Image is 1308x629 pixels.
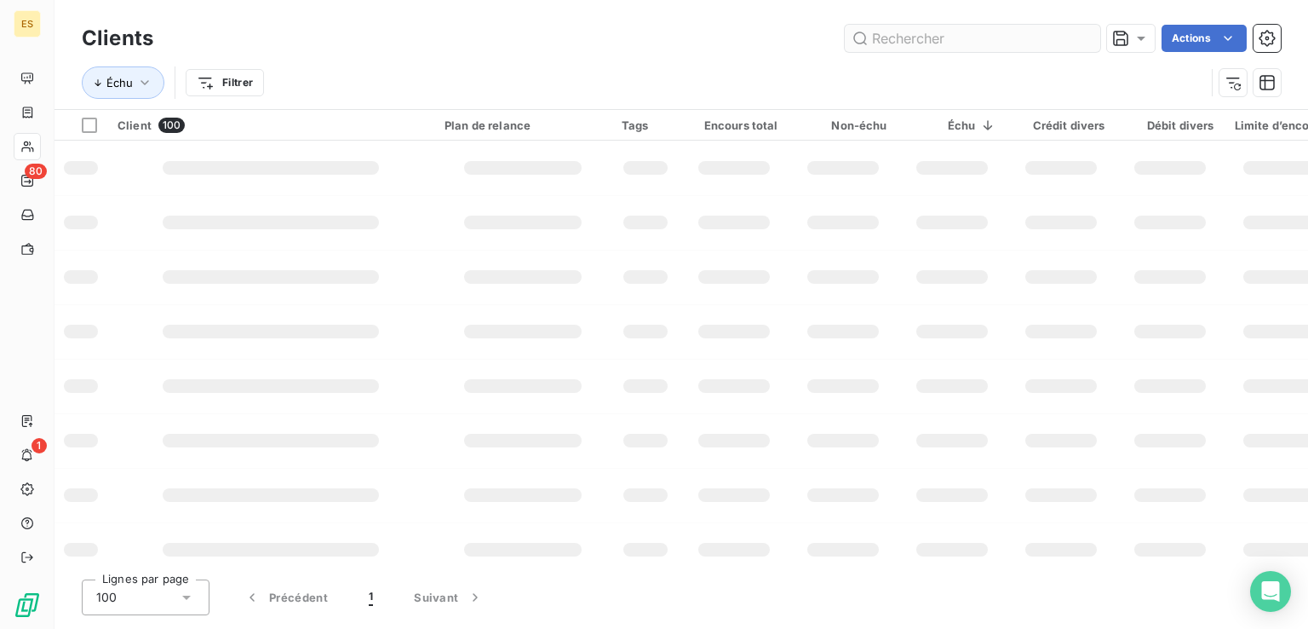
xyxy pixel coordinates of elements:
[348,580,393,615] button: 1
[118,118,152,132] span: Client
[96,589,117,606] span: 100
[1017,118,1105,132] div: Crédit divers
[622,118,669,132] div: Tags
[14,10,41,38] div: ES
[106,76,133,89] span: Échu
[158,118,185,133] span: 100
[393,580,504,615] button: Suivant
[845,25,1100,52] input: Rechercher
[1250,571,1291,612] div: Open Intercom Messenger
[690,118,778,132] div: Encours total
[82,23,153,54] h3: Clients
[186,69,264,96] button: Filtrer
[445,118,601,132] div: Plan de relance
[1126,118,1214,132] div: Débit divers
[32,438,47,453] span: 1
[14,591,41,619] img: Logo LeanPay
[25,164,47,179] span: 80
[14,167,40,194] a: 80
[223,580,348,615] button: Précédent
[1162,25,1247,52] button: Actions
[799,118,887,132] div: Non-échu
[82,66,164,99] button: Échu
[908,118,996,132] div: Échu
[369,589,373,606] span: 1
